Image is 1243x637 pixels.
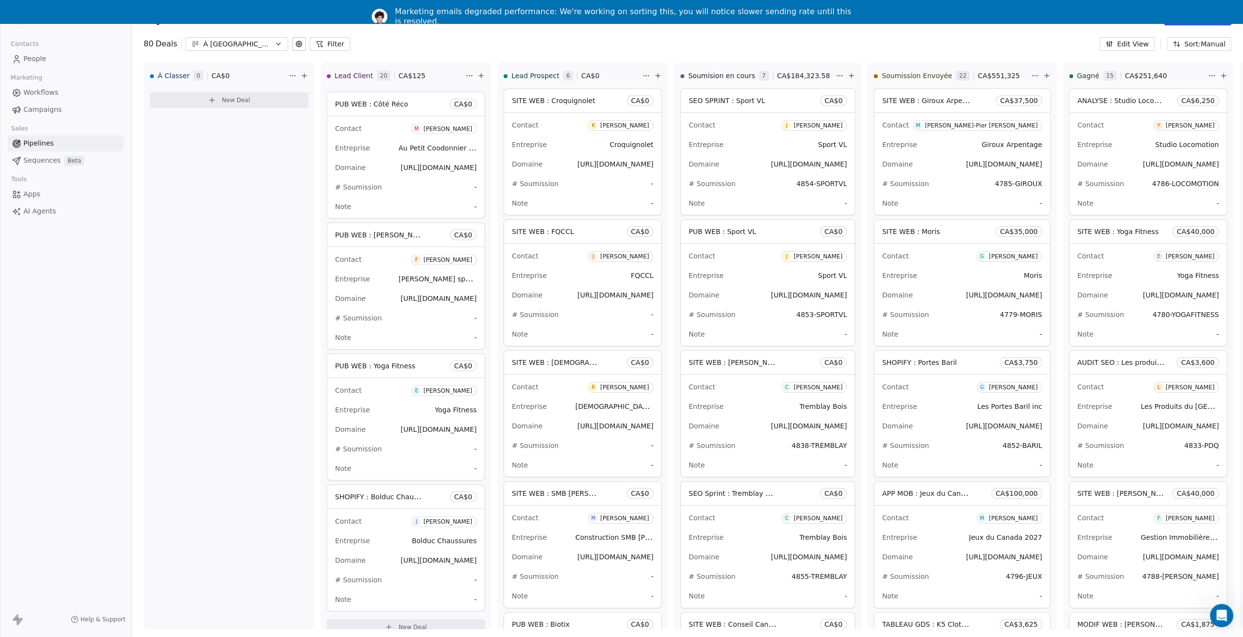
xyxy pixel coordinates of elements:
[874,88,1051,215] div: SITE WEB : Giroux ArpentageCA$37,500ContactM[PERSON_NAME]-Pier [PERSON_NAME]EntrepriseGiroux Arpe...
[882,533,917,541] span: Entreprise
[689,180,736,188] span: # Soumission
[882,71,952,81] span: Soumission Envoyée
[966,422,1042,430] span: [URL][DOMAIN_NAME]
[989,253,1038,260] div: [PERSON_NAME]
[995,180,1042,188] span: 4785-GIROUX
[474,313,477,323] span: -
[1069,481,1227,608] div: SITE WEB : [PERSON_NAME]CA$40,000ContactF[PERSON_NAME]EntrepriseGestion Immobilière [PERSON_NAME]...
[882,121,908,129] span: Contact
[996,488,1038,498] span: CA$ 100,000
[335,362,415,370] span: PUB WEB : Yoga Fitness
[689,403,724,410] span: Entreprise
[435,406,477,414] span: Yoga Fitness
[689,311,736,318] span: # Soumission
[335,255,361,263] span: Contact
[1143,160,1219,168] span: [URL][DOMAIN_NAME]
[688,71,755,81] span: Soumision en cours
[989,384,1038,391] div: [PERSON_NAME]
[794,253,843,260] div: [PERSON_NAME]
[1077,311,1124,318] span: # Soumission
[335,183,382,191] span: # Soumission
[592,122,595,129] div: K
[1217,198,1219,208] span: -
[680,63,834,88] div: Soumision en cours7CA$184,323.58
[794,122,843,129] div: [PERSON_NAME]
[966,291,1042,299] span: [URL][DOMAIN_NAME]
[8,186,124,202] a: Apps
[882,141,917,149] span: Entreprise
[512,358,688,367] span: SITE WEB : [DEMOGRAPHIC_DATA] [PERSON_NAME]
[399,71,425,81] span: CA$ 125
[785,383,789,391] div: C
[23,189,41,199] span: Apps
[1181,358,1214,367] span: CA$ 3,600
[412,537,477,545] span: Bolduc Chaussures
[335,465,351,472] span: Note
[680,88,855,215] div: SEO SPRINT : Sport VLCA$0ContactJ[PERSON_NAME]EntrepriseSport VLDomaine[URL][DOMAIN_NAME]# Soumis...
[824,358,843,367] span: CA$ 0
[512,330,528,338] span: Note
[1177,488,1214,498] span: CA$ 40,000
[824,227,843,236] span: CA$ 0
[800,533,847,541] span: Tremblay Bois
[512,403,547,410] span: Entreprise
[1167,37,1231,51] button: Sort: Manual
[689,228,756,235] span: PUB WEB : Sport VL
[1166,515,1215,522] div: [PERSON_NAME]
[335,144,370,152] span: Entreprise
[400,295,477,302] span: [URL][DOMAIN_NAME]
[874,63,1029,88] div: Soumission Envoyée22CA$551,325
[150,63,287,88] div: À Classer0CA$0
[8,102,124,118] a: Campaigns
[1077,228,1159,235] span: SITE WEB : Yoga Fitness
[1077,71,1099,81] span: Gagné
[1217,329,1219,339] span: -
[416,518,417,526] div: J
[925,122,1038,129] div: [PERSON_NAME]-Pier [PERSON_NAME]
[882,403,917,410] span: Entreprise
[1099,37,1155,51] button: Edit View
[631,488,649,498] span: CA$ 0
[882,180,929,188] span: # Soumission
[1184,442,1219,449] span: 4833-PDQ
[1077,291,1108,299] span: Domaine
[651,198,653,208] span: -
[982,141,1042,149] span: Giroux Arpentage
[689,330,705,338] span: Note
[818,272,847,279] span: Sport VL
[956,71,969,81] span: 22
[1069,219,1227,346] div: SITE WEB : Yoga FitnessCA$40,000ContactE[PERSON_NAME]EntrepriseYoga FitnessDomaine[URL][DOMAIN_NA...
[689,488,780,498] span: SEO Sprint : Tremblay Bois
[504,88,662,215] div: SITE WEB : CroquignoletCA$0ContactK[PERSON_NAME]EntrepriseCroquignoletDomaine[URL][DOMAIN_NAME]# ...
[689,160,719,168] span: Domaine
[600,384,649,391] div: [PERSON_NAME]
[335,275,370,283] span: Entreprise
[882,96,982,105] span: SITE WEB : Giroux Arpentage
[23,54,46,64] span: People
[1077,180,1124,188] span: # Soumission
[335,406,370,414] span: Entreprise
[400,164,477,171] span: [URL][DOMAIN_NAME]
[581,71,599,81] span: CA$ 0
[796,311,847,318] span: 4853-SPORTVL
[335,295,366,302] span: Domaine
[400,425,477,433] span: [URL][DOMAIN_NAME]
[680,350,855,477] div: SITE WEB : [PERSON_NAME][GEOGRAPHIC_DATA]CA$0ContactC[PERSON_NAME]EntrepriseTremblay BoisDomaine[...
[1077,488,1174,498] span: SITE WEB : [PERSON_NAME]
[1155,141,1219,149] span: Studio Locomotion
[335,425,366,433] span: Domaine
[1125,71,1167,81] span: CA$ 251,640
[8,203,124,219] a: AI Agents
[1077,199,1094,207] span: Note
[1177,227,1214,236] span: CA$ 40,000
[882,488,973,498] span: APP MOB : Jeux du Canada
[689,383,715,391] span: Contact
[1143,422,1219,430] span: [URL][DOMAIN_NAME]
[1077,141,1113,149] span: Entreprise
[631,358,649,367] span: CA$ 0
[771,553,847,561] span: [URL][DOMAIN_NAME]
[474,202,477,212] span: -
[8,135,124,151] a: Pipelines
[818,141,847,149] span: Sport VL
[474,333,477,342] span: -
